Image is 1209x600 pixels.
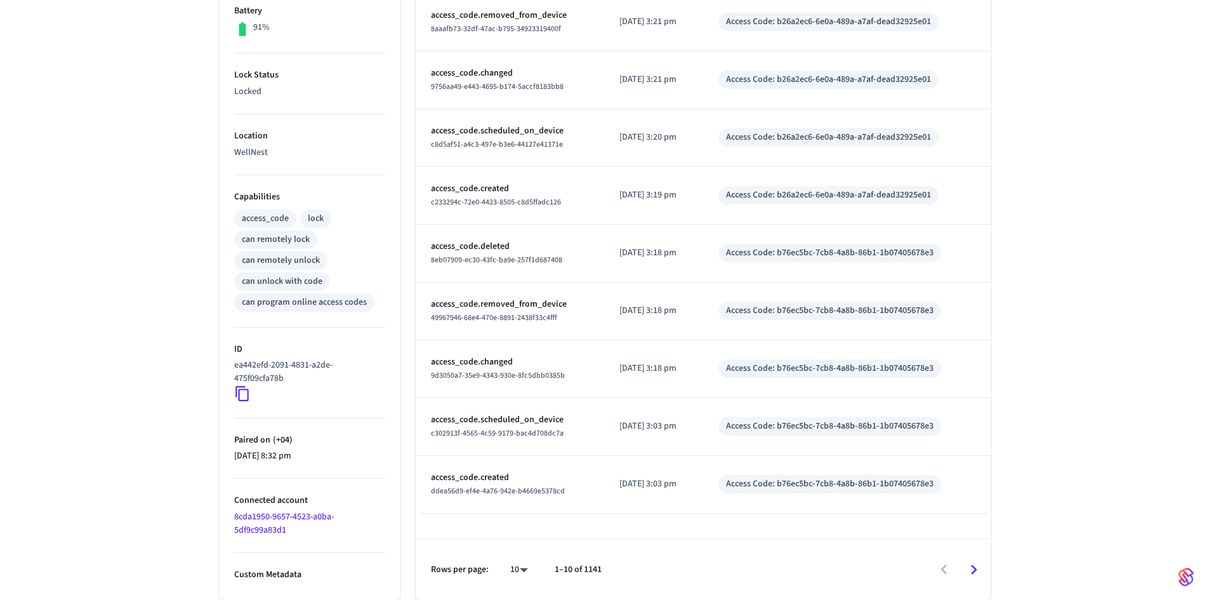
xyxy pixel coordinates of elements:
div: can remotely unlock [242,254,320,267]
p: Battery [234,4,385,18]
a: 8cda1950-9657-4523-a0ba-5df9c99a83d1 [234,510,334,537]
div: can unlock with code [242,275,322,288]
p: ea442efd-2091-4831-a2de-475f09cfa78b [234,359,380,385]
div: Access Code: b26a2ec6-6e0a-489a-a7af-dead32925e01 [726,189,931,202]
p: [DATE] 3:18 pm [619,304,688,317]
p: Capabilities [234,190,385,204]
span: 9d3050a7-35e9-4343-930e-8fc5dbb0385b [431,370,565,381]
p: access_code.deleted [431,240,589,253]
span: 8aaafb73-32df-47ac-b795-34923319400f [431,23,561,34]
p: access_code.scheduled_on_device [431,124,589,138]
div: Access Code: b76ec5bc-7cb8-4a8b-86b1-1b07405678e3 [726,304,934,317]
p: Lock Status [234,69,385,82]
p: [DATE] 3:03 pm [619,477,688,491]
p: [DATE] 3:20 pm [619,131,688,144]
p: Custom Metadata [234,568,385,582]
p: access_code.created [431,182,589,196]
p: [DATE] 3:21 pm [619,73,688,86]
div: Access Code: b76ec5bc-7cb8-4a8b-86b1-1b07405678e3 [726,477,934,491]
p: [DATE] 3:03 pm [619,420,688,433]
span: c233294c-72e0-4423-8505-c8d5ffadc126 [431,197,561,208]
p: ID [234,343,385,356]
img: SeamLogoGradient.69752ec5.svg [1179,567,1194,587]
div: 10 [504,561,534,579]
p: [DATE] 8:32 pm [234,450,385,463]
p: [DATE] 3:18 pm [619,362,688,375]
p: Paired on [234,434,385,447]
p: [DATE] 3:18 pm [619,246,688,260]
p: Rows per page: [431,563,489,577]
p: Connected account [234,494,385,507]
button: Go to next page [959,555,989,585]
p: access_code.created [431,471,589,484]
span: c8d5af51-a4c3-497e-b3e6-44127e41371e [431,139,563,150]
p: 91% [253,21,270,34]
span: 9756aa49-e443-4695-b174-5accf8183bb8 [431,81,564,92]
div: access_code [242,212,289,225]
p: access_code.changed [431,67,589,80]
div: Access Code: b76ec5bc-7cb8-4a8b-86b1-1b07405678e3 [726,362,934,375]
div: Access Code: b26a2ec6-6e0a-489a-a7af-dead32925e01 [726,131,931,144]
p: access_code.changed [431,356,589,369]
p: access_code.removed_from_device [431,9,589,22]
span: c302913f-4565-4c59-9179-bac4d708dc7a [431,428,564,439]
p: Locked [234,85,385,98]
div: can program online access codes [242,296,367,309]
span: 8eb07909-ec30-43fc-ba9e-257f1d687408 [431,255,562,265]
p: access_code.removed_from_device [431,298,589,311]
div: Access Code: b76ec5bc-7cb8-4a8b-86b1-1b07405678e3 [726,246,934,260]
p: access_code.scheduled_on_device [431,413,589,427]
span: 49967946-68e4-470e-8891-2438f33c4fff [431,312,557,323]
div: Access Code: b26a2ec6-6e0a-489a-a7af-dead32925e01 [726,73,931,86]
div: lock [308,212,324,225]
span: ddea56d9-ef4e-4a76-942e-b4669e5378cd [431,486,565,497]
div: Access Code: b76ec5bc-7cb8-4a8b-86b1-1b07405678e3 [726,420,934,433]
div: can remotely lock [242,233,310,246]
p: Location [234,130,385,143]
p: [DATE] 3:21 pm [619,15,688,29]
p: 1–10 of 1141 [555,563,602,577]
p: [DATE] 3:19 pm [619,189,688,202]
div: Access Code: b26a2ec6-6e0a-489a-a7af-dead32925e01 [726,15,931,29]
p: WellNest [234,146,385,159]
span: ( +04 ) [270,434,293,446]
